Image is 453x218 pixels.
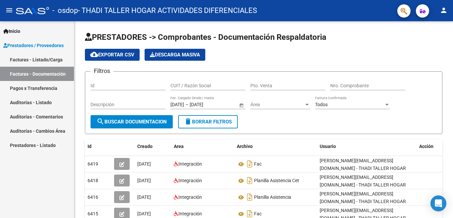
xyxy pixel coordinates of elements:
[145,49,205,61] app-download-masive: Descarga masiva de comprobantes (adjuntos)
[320,158,406,179] span: [PERSON_NAME][EMAIL_ADDRESS][DOMAIN_NAME] - THADI TALLER HOGAR ACTIVIDADES DIFERENCIALES
[137,211,151,216] span: [DATE]
[137,161,151,167] span: [DATE]
[254,211,262,217] span: Fac
[3,28,20,35] span: Inicio
[440,6,448,14] mat-icon: person
[150,52,200,58] span: Descarga Masiva
[254,178,299,183] span: Planilla Asistencia Cet
[178,194,202,200] span: Integración
[317,139,417,154] datatable-header-cell: Usuario
[3,42,64,49] span: Prestadores / Proveedores
[88,178,98,183] span: 6418
[430,195,446,211] div: Open Intercom Messenger
[137,194,151,200] span: [DATE]
[178,115,238,128] button: Borrar Filtros
[145,49,205,61] button: Descarga Masiva
[234,139,317,154] datatable-header-cell: Archivo
[245,192,254,202] i: Descargar documento
[178,161,202,167] span: Integración
[254,195,291,200] span: Planilla Asistencia
[88,211,98,216] span: 6415
[88,144,92,149] span: Id
[178,178,202,183] span: Integración
[91,115,173,128] button: Buscar Documentacion
[417,139,450,154] datatable-header-cell: Acción
[135,139,171,154] datatable-header-cell: Creado
[185,102,188,108] span: –
[85,49,140,61] button: Exportar CSV
[5,6,13,14] mat-icon: menu
[245,175,254,186] i: Descargar documento
[178,211,202,216] span: Integración
[90,52,134,58] span: Exportar CSV
[137,144,153,149] span: Creado
[174,144,184,149] span: Area
[184,119,232,125] span: Borrar Filtros
[85,33,326,42] span: PRESTADORES -> Comprobantes - Documentación Respaldatoria
[90,50,98,58] mat-icon: cloud_download
[97,119,167,125] span: Buscar Documentacion
[88,161,98,167] span: 6419
[237,144,253,149] span: Archivo
[190,102,222,108] input: Fecha fin
[85,139,111,154] datatable-header-cell: Id
[315,102,328,107] span: Todos
[254,162,262,167] span: Fac
[91,66,113,76] h3: Filtros
[419,144,433,149] span: Acción
[137,178,151,183] span: [DATE]
[88,194,98,200] span: 6416
[170,102,184,108] input: Fecha inicio
[245,159,254,169] i: Descargar documento
[97,117,104,125] mat-icon: search
[250,102,304,108] span: Área
[320,175,406,195] span: [PERSON_NAME][EMAIL_ADDRESS][DOMAIN_NAME] - THADI TALLER HOGAR ACTIVIDADES DIFERENCIALES
[320,191,406,212] span: [PERSON_NAME][EMAIL_ADDRESS][DOMAIN_NAME] - THADI TALLER HOGAR ACTIVIDADES DIFERENCIALES
[171,139,234,154] datatable-header-cell: Area
[52,3,78,18] span: - osdop
[238,102,245,109] button: Open calendar
[320,144,336,149] span: Usuario
[78,3,257,18] span: - THADI TALLER HOGAR ACTIVIDADES DIFERENCIALES
[184,117,192,125] mat-icon: delete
